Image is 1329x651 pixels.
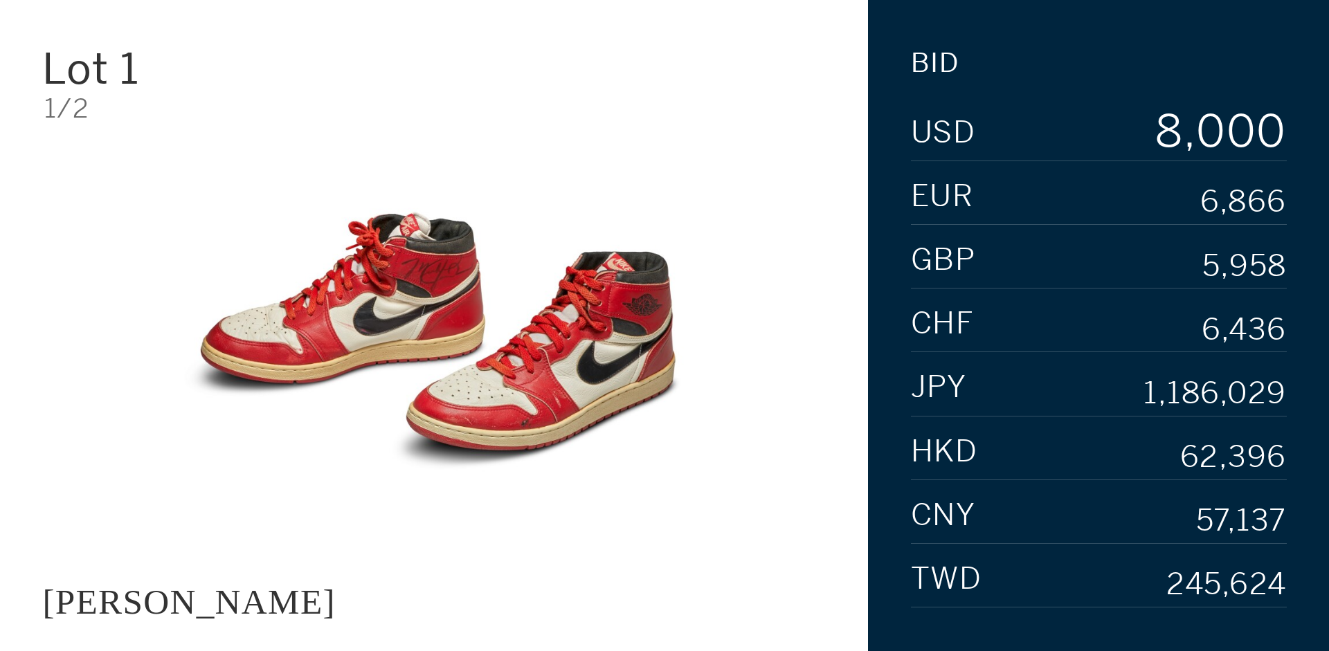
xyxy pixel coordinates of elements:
[1202,315,1287,345] div: 6,436
[44,95,826,122] div: 1/2
[911,437,978,467] span: HKD
[911,118,976,148] span: USD
[911,181,974,212] span: EUR
[138,143,730,538] img: JACQUES MAJORELLE
[911,245,976,275] span: GBP
[42,48,303,90] div: Lot 1
[911,372,967,403] span: JPY
[1200,187,1287,218] div: 6,866
[1196,506,1287,537] div: 57,137
[1153,109,1184,154] div: 8
[1227,109,1257,154] div: 0
[1256,109,1287,154] div: 0
[1180,442,1287,473] div: 62,396
[42,582,335,621] div: [PERSON_NAME]
[1202,251,1287,282] div: 5,958
[1166,570,1287,600] div: 245,624
[911,50,959,76] div: Bid
[911,564,982,594] span: TWD
[1143,378,1287,409] div: 1,186,029
[911,500,976,531] span: CNY
[911,309,975,339] span: CHF
[1196,109,1227,154] div: 0
[1153,154,1184,198] div: 9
